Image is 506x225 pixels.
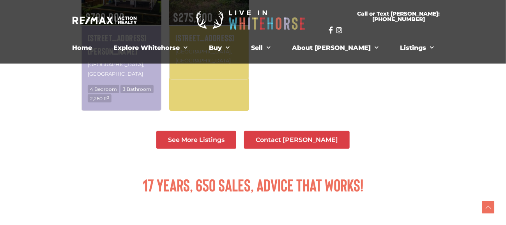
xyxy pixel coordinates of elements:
sup: 2 [107,95,109,99]
span: 4 Bedroom [88,85,119,93]
a: Buy [203,40,235,56]
h2: 17 Years, 650 Sales, Advice That Works! [85,176,421,193]
a: Home [66,40,98,56]
a: Sell [245,40,276,56]
span: 3 Bathroom [120,85,154,93]
span: See More Listings [168,137,225,143]
a: Explore Whitehorse [108,40,193,56]
a: Listings [394,40,440,56]
span: Contact [PERSON_NAME] [256,137,338,143]
a: Contact [PERSON_NAME] [244,131,350,149]
span: Call or Text [PERSON_NAME]: [PHONE_NUMBER] [338,11,459,22]
span: 2,260 ft [88,94,111,103]
p: [GEOGRAPHIC_DATA], [GEOGRAPHIC_DATA] [88,59,155,79]
a: About [PERSON_NAME] [286,40,384,56]
a: See More Listings [156,131,236,149]
a: Call or Text [PERSON_NAME]: [PHONE_NUMBER] [329,6,468,27]
nav: Menu [39,40,467,56]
